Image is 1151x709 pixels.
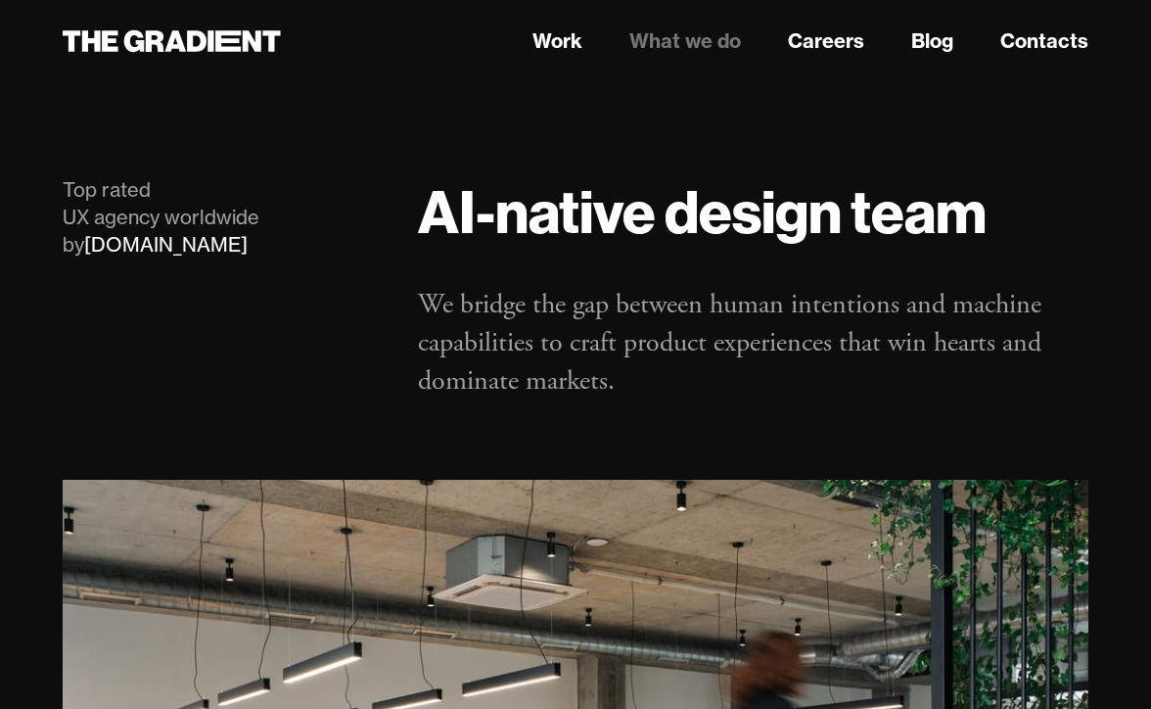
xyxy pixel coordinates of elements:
[1000,26,1088,56] a: Contacts
[911,26,953,56] a: Blog
[629,26,741,56] a: What we do
[788,26,864,56] a: Careers
[63,176,379,259] div: Top rated UX agency worldwide by
[532,26,582,56] a: Work
[84,232,248,257] a: [DOMAIN_NAME]
[418,286,1088,402] p: We bridge the gap between human intentions and machine capabilities to craft product experiences ...
[418,176,1088,247] h1: AI-native design team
